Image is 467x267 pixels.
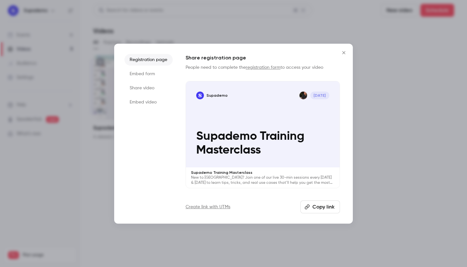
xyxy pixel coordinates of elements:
button: Copy link [300,200,340,213]
button: Close [337,46,350,59]
a: registration form [246,65,280,70]
p: People need to complete the to access your video [186,64,340,71]
a: Create link with UTMs [186,204,230,210]
p: Supademo Training Masterclass [191,170,334,175]
li: Registration page [124,54,173,66]
a: Supademo Training MasterclassSupademoPaulina Staszuk[DATE]Supademo Training MasterclassSupademo T... [186,81,340,189]
li: Embed form [124,68,173,80]
p: Supademo Training Masterclass [196,129,329,157]
h1: Share registration page [186,54,340,62]
span: [DATE] [310,92,329,99]
li: Embed video [124,96,173,108]
img: Supademo Training Masterclass [196,92,204,99]
img: Paulina Staszuk [299,92,307,99]
p: New to [GEOGRAPHIC_DATA]? Join one of our live 30-min sessions every [DATE] & [DATE] to learn tip... [191,175,334,185]
li: Share video [124,82,173,94]
p: Supademo [206,93,228,98]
